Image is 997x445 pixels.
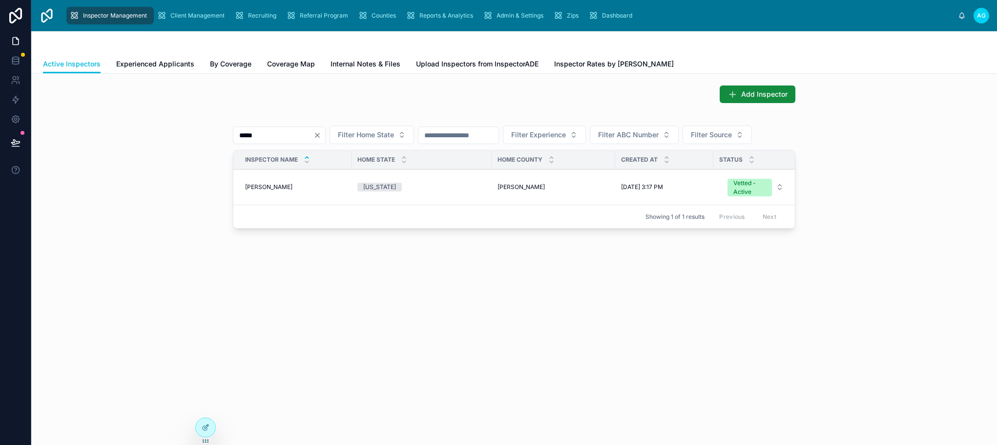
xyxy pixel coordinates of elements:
a: Upload Inspectors from InspectorADE [416,55,539,75]
span: Zips [567,12,579,20]
div: [US_STATE] [363,183,396,191]
a: Counties [355,7,403,24]
a: Active Inspectors [43,55,101,74]
a: Coverage Map [267,55,315,75]
span: Client Management [170,12,225,20]
span: Dashboard [602,12,632,20]
span: [PERSON_NAME] [498,183,545,191]
a: Referral Program [283,7,355,24]
span: Status [719,156,743,164]
button: Select Button [330,126,414,144]
span: Home State [357,156,395,164]
span: Coverage Map [267,59,315,69]
span: Filter ABC Number [598,130,659,140]
a: Dashboard [585,7,639,24]
a: Client Management [154,7,231,24]
span: Inspector Management [83,12,147,20]
span: Filter Source [691,130,732,140]
button: Select Button [503,126,586,144]
button: Select Button [683,126,752,144]
button: Clear [313,131,325,139]
span: Created at [621,156,658,164]
span: Filter Experience [511,130,566,140]
span: AG [977,12,986,20]
a: Recruiting [231,7,283,24]
span: [DATE] 3:17 PM [621,183,663,191]
a: [DATE] 3:17 PM [621,183,707,191]
a: Inspector Management [66,7,154,24]
a: Admin & Settings [480,7,550,24]
span: Reports & Analytics [419,12,473,20]
span: Add Inspector [741,89,788,99]
button: Select Button [590,126,679,144]
a: [US_STATE] [357,183,486,191]
button: Add Inspector [720,85,795,103]
a: By Coverage [210,55,251,75]
button: Select Button [720,174,791,200]
div: Vetted - Active [733,179,766,196]
div: scrollable content [62,5,958,26]
a: [PERSON_NAME] [245,183,346,191]
span: Experienced Applicants [116,59,194,69]
img: App logo [39,8,55,23]
span: Filter Home State [338,130,394,140]
a: Internal Notes & Files [331,55,400,75]
a: Zips [550,7,585,24]
span: Internal Notes & Files [331,59,400,69]
a: Select Button [719,173,792,201]
a: Inspector Rates by [PERSON_NAME] [554,55,674,75]
span: Inspector Rates by [PERSON_NAME] [554,59,674,69]
span: Counties [372,12,396,20]
span: Inspector Name [245,156,298,164]
span: By Coverage [210,59,251,69]
span: Active Inspectors [43,59,101,69]
a: Reports & Analytics [403,7,480,24]
a: [PERSON_NAME] [498,183,609,191]
span: [PERSON_NAME] [245,183,292,191]
span: Upload Inspectors from InspectorADE [416,59,539,69]
span: Admin & Settings [497,12,543,20]
span: Referral Program [300,12,348,20]
span: Home County [498,156,542,164]
a: Experienced Applicants [116,55,194,75]
span: Showing 1 of 1 results [645,213,705,221]
span: Recruiting [248,12,276,20]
